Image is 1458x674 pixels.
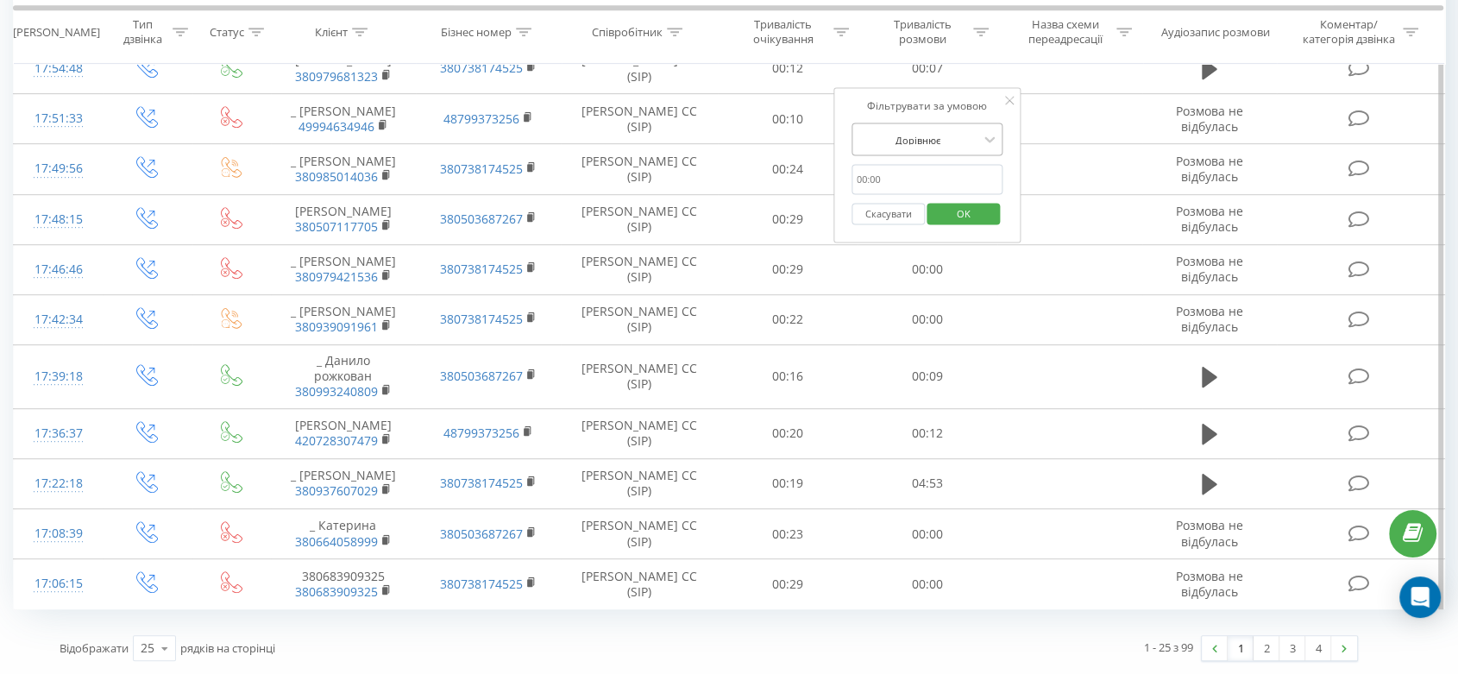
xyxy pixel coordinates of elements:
[440,368,523,384] a: 380503687267
[1144,639,1193,656] div: 1 - 25 з 99
[1020,18,1112,47] div: Назва схеми переадресації
[210,25,244,40] div: Статус
[271,559,416,609] td: 380683909325
[271,294,416,344] td: _ [PERSON_NAME]
[31,417,85,450] div: 17:36:37
[718,144,858,194] td: 00:24
[718,43,858,93] td: 00:12
[718,194,858,244] td: 00:29
[118,18,168,47] div: Тип дзвінка
[718,94,858,144] td: 00:10
[1176,103,1243,135] span: Розмова не відбулась
[1399,576,1441,618] div: Open Intercom Messenger
[1161,25,1270,40] div: Аудіозапис розмови
[440,576,523,592] a: 380738174525
[561,94,717,144] td: [PERSON_NAME] CC (SIP)
[299,118,374,135] a: 49994634946
[858,458,997,508] td: 04:53
[718,408,858,458] td: 00:20
[561,458,717,508] td: [PERSON_NAME] CC (SIP)
[295,432,378,449] a: 420728307479
[1176,517,1243,549] span: Розмова не відбулась
[858,408,997,458] td: 00:12
[561,294,717,344] td: [PERSON_NAME] CC (SIP)
[1176,568,1243,600] span: Розмова не відбулась
[561,345,717,409] td: [PERSON_NAME] CC (SIP)
[440,161,523,177] a: 380738174525
[295,383,378,400] a: 380993240809
[858,345,997,409] td: 00:09
[858,509,997,559] td: 00:00
[1228,636,1254,660] a: 1
[852,203,925,224] button: Скасувати
[592,25,663,40] div: Співробітник
[1254,636,1279,660] a: 2
[13,25,100,40] div: [PERSON_NAME]
[271,345,416,409] td: _ Данило рожкован
[440,311,523,327] a: 380738174525
[295,218,378,235] a: 380507117705
[561,43,717,93] td: [PERSON_NAME] CC (SIP)
[858,559,997,609] td: 00:00
[718,509,858,559] td: 00:23
[60,640,129,656] span: Відображати
[31,303,85,337] div: 17:42:34
[440,475,523,491] a: 380738174525
[295,533,378,550] a: 380664058999
[1176,303,1243,335] span: Розмова не відбулась
[443,425,519,441] a: 48799373256
[561,194,717,244] td: [PERSON_NAME] CC (SIP)
[295,482,378,499] a: 380937607029
[271,144,416,194] td: _ [PERSON_NAME]
[858,244,997,294] td: 00:00
[561,144,717,194] td: [PERSON_NAME] CC (SIP)
[31,360,85,394] div: 17:39:18
[295,318,378,335] a: 380939091961
[31,253,85,287] div: 17:46:46
[561,509,717,559] td: [PERSON_NAME] CC (SIP)
[141,639,154,657] div: 25
[858,294,997,344] td: 00:00
[31,517,85,551] div: 17:08:39
[927,203,1001,224] button: OK
[1176,203,1243,235] span: Розмова не відбулась
[858,43,997,93] td: 00:07
[271,244,416,294] td: _ [PERSON_NAME]
[718,345,858,409] td: 00:16
[1176,153,1243,185] span: Розмова не відбулась
[441,25,512,40] div: Бізнес номер
[852,165,1003,195] input: 00:00
[1298,18,1398,47] div: Коментар/категорія дзвінка
[718,559,858,609] td: 00:29
[180,640,275,656] span: рядків на сторінці
[1176,253,1243,285] span: Розмова не відбулась
[31,52,85,85] div: 17:54:48
[271,408,416,458] td: [PERSON_NAME]
[718,244,858,294] td: 00:29
[271,509,416,559] td: _ Катерина
[295,268,378,285] a: 380979421536
[295,583,378,600] a: 380683909325
[561,408,717,458] td: [PERSON_NAME] CC (SIP)
[718,458,858,508] td: 00:19
[440,211,523,227] a: 380503687267
[443,110,519,127] a: 48799373256
[561,559,717,609] td: [PERSON_NAME] CC (SIP)
[718,294,858,344] td: 00:22
[31,102,85,135] div: 17:51:33
[737,18,829,47] div: Тривалість очікування
[31,467,85,501] div: 17:22:18
[271,94,416,144] td: _ [PERSON_NAME]
[31,203,85,236] div: 17:48:15
[440,261,523,277] a: 380738174525
[940,199,988,226] span: OK
[295,168,378,185] a: 380985014036
[852,98,1003,115] div: Фільтрувати за умовою
[440,526,523,542] a: 380503687267
[1279,636,1305,660] a: 3
[561,244,717,294] td: [PERSON_NAME] CC (SIP)
[271,458,416,508] td: _ [PERSON_NAME]
[31,152,85,186] div: 17:49:56
[877,18,969,47] div: Тривалість розмови
[1305,636,1331,660] a: 4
